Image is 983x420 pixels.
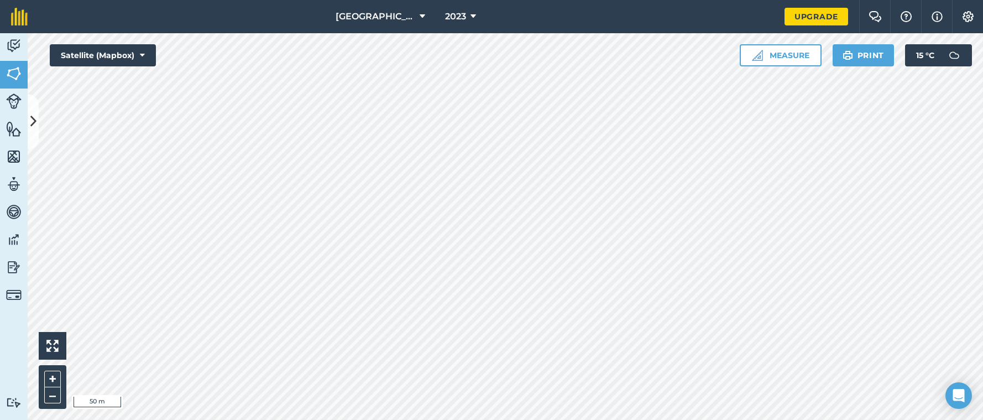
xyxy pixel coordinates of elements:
[445,10,466,23] span: 2023
[932,10,943,23] img: svg+xml;base64,PHN2ZyB4bWxucz0iaHR0cDovL3d3dy53My5vcmcvMjAwMC9zdmciIHdpZHRoPSIxNyIgaGVpZ2h0PSIxNy...
[11,8,28,25] img: fieldmargin Logo
[6,397,22,408] img: svg+xml;base64,PD94bWwgdmVyc2lvbj0iMS4wIiBlbmNvZGluZz0idXRmLTgiPz4KPCEtLSBHZW5lcmF0b3I6IEFkb2JlIE...
[916,44,934,66] span: 15 ° C
[6,65,22,82] img: svg+xml;base64,PHN2ZyB4bWxucz0iaHR0cDovL3d3dy53My5vcmcvMjAwMC9zdmciIHdpZHRoPSI1NiIgaGVpZ2h0PSI2MC...
[6,287,22,303] img: svg+xml;base64,PD94bWwgdmVyc2lvbj0iMS4wIiBlbmNvZGluZz0idXRmLTgiPz4KPCEtLSBHZW5lcmF0b3I6IEFkb2JlIE...
[945,382,972,409] div: Open Intercom Messenger
[943,44,965,66] img: svg+xml;base64,PD94bWwgdmVyc2lvbj0iMS4wIiBlbmNvZGluZz0idXRmLTgiPz4KPCEtLSBHZW5lcmF0b3I6IEFkb2JlIE...
[961,11,975,22] img: A cog icon
[44,387,61,403] button: –
[6,204,22,220] img: svg+xml;base64,PD94bWwgdmVyc2lvbj0iMS4wIiBlbmNvZGluZz0idXRmLTgiPz4KPCEtLSBHZW5lcmF0b3I6IEFkb2JlIE...
[740,44,822,66] button: Measure
[785,8,848,25] a: Upgrade
[50,44,156,66] button: Satellite (Mapbox)
[6,259,22,276] img: svg+xml;base64,PD94bWwgdmVyc2lvbj0iMS4wIiBlbmNvZGluZz0idXRmLTgiPz4KPCEtLSBHZW5lcmF0b3I6IEFkb2JlIE...
[6,231,22,248] img: svg+xml;base64,PD94bWwgdmVyc2lvbj0iMS4wIiBlbmNvZGluZz0idXRmLTgiPz4KPCEtLSBHZW5lcmF0b3I6IEFkb2JlIE...
[752,50,763,61] img: Ruler icon
[6,38,22,54] img: svg+xml;base64,PD94bWwgdmVyc2lvbj0iMS4wIiBlbmNvZGluZz0idXRmLTgiPz4KPCEtLSBHZW5lcmF0b3I6IEFkb2JlIE...
[6,176,22,193] img: svg+xml;base64,PD94bWwgdmVyc2lvbj0iMS4wIiBlbmNvZGluZz0idXRmLTgiPz4KPCEtLSBHZW5lcmF0b3I6IEFkb2JlIE...
[336,10,415,23] span: [GEOGRAPHIC_DATA]
[46,340,59,352] img: Four arrows, one pointing top left, one top right, one bottom right and the last bottom left
[869,11,882,22] img: Two speech bubbles overlapping with the left bubble in the forefront
[900,11,913,22] img: A question mark icon
[6,148,22,165] img: svg+xml;base64,PHN2ZyB4bWxucz0iaHR0cDovL3d3dy53My5vcmcvMjAwMC9zdmciIHdpZHRoPSI1NiIgaGVpZ2h0PSI2MC...
[843,49,853,62] img: svg+xml;base64,PHN2ZyB4bWxucz0iaHR0cDovL3d3dy53My5vcmcvMjAwMC9zdmciIHdpZHRoPSIxOSIgaGVpZ2h0PSIyNC...
[6,94,22,109] img: svg+xml;base64,PD94bWwgdmVyc2lvbj0iMS4wIiBlbmNvZGluZz0idXRmLTgiPz4KPCEtLSBHZW5lcmF0b3I6IEFkb2JlIE...
[44,371,61,387] button: +
[905,44,972,66] button: 15 °C
[833,44,895,66] button: Print
[6,121,22,137] img: svg+xml;base64,PHN2ZyB4bWxucz0iaHR0cDovL3d3dy53My5vcmcvMjAwMC9zdmciIHdpZHRoPSI1NiIgaGVpZ2h0PSI2MC...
